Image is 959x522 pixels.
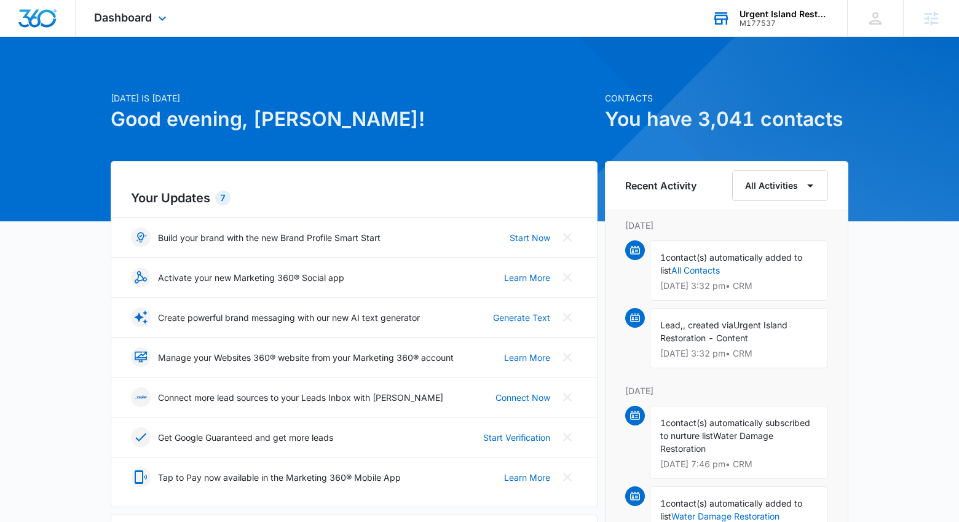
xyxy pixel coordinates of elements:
p: Build your brand with the new Brand Profile Smart Start [158,231,381,244]
p: [DATE] is [DATE] [111,92,598,105]
a: Learn More [504,471,550,484]
button: All Activities [732,170,828,201]
span: contact(s) automatically added to list [660,498,802,521]
p: [DATE] 7:46 pm • CRM [660,460,818,469]
span: contact(s) automatically subscribed to nurture list [660,417,810,441]
p: Contacts [605,92,848,105]
span: 1 [660,498,666,508]
a: Start Now [510,231,550,244]
p: Manage your Websites 360® website from your Marketing 360® account [158,351,454,364]
p: [DATE] 3:32 pm • CRM [660,282,818,290]
p: Tap to Pay now available in the Marketing 360® Mobile App [158,471,401,484]
div: account name [740,9,829,19]
button: Close [558,387,577,407]
h2: Your Updates [131,189,577,207]
h6: Recent Activity [625,178,697,193]
p: Get Google Guaranteed and get more leads [158,431,333,444]
p: [DATE] [625,384,828,397]
div: 7 [215,191,231,205]
span: Water Damage Restoration [660,430,773,454]
button: Close [558,227,577,247]
h1: Good evening, [PERSON_NAME]! [111,105,598,134]
button: Close [558,267,577,287]
p: [DATE] 3:32 pm • CRM [660,349,818,358]
button: Close [558,467,577,487]
p: Activate your new Marketing 360® Social app [158,271,344,284]
a: Learn More [504,351,550,364]
a: Generate Text [493,311,550,324]
a: Learn More [504,271,550,284]
p: Create powerful brand messaging with our new AI text generator [158,311,420,324]
button: Close [558,427,577,447]
button: Close [558,307,577,327]
h1: You have 3,041 contacts [605,105,848,134]
a: Water Damage Restoration [671,511,779,521]
span: Dashboard [94,11,152,24]
a: Connect Now [495,391,550,404]
button: Close [558,347,577,367]
a: All Contacts [671,265,720,275]
div: account id [740,19,829,28]
span: , created via [683,320,733,330]
span: Lead, [660,320,683,330]
p: Connect more lead sources to your Leads Inbox with [PERSON_NAME] [158,391,443,404]
span: 1 [660,252,666,263]
p: [DATE] [625,219,828,232]
span: contact(s) automatically added to list [660,252,802,275]
a: Start Verification [483,431,550,444]
span: 1 [660,417,666,428]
